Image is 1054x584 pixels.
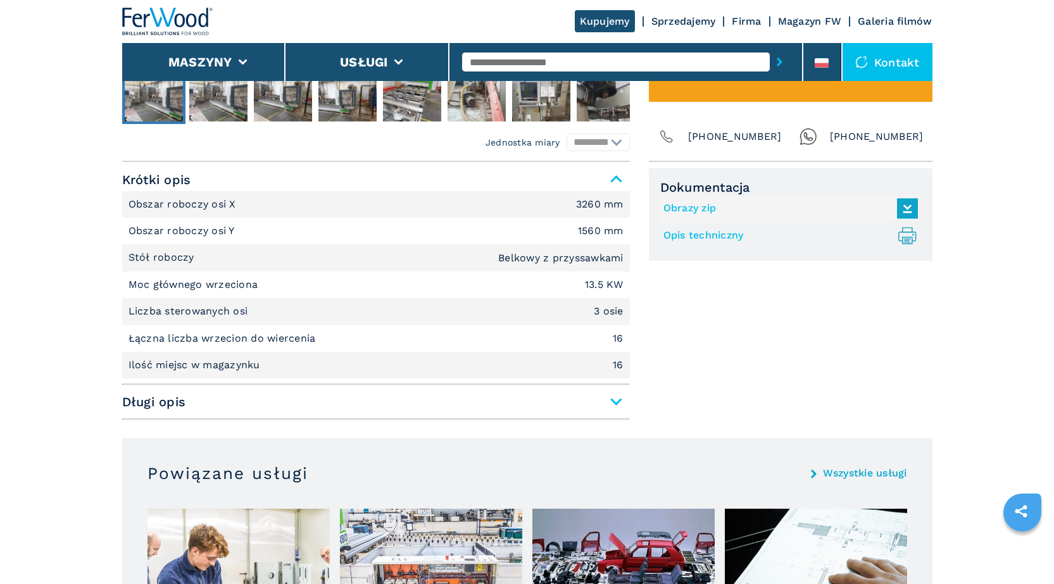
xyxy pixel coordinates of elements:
button: Usługi [340,54,388,70]
span: Krótki opis [122,168,630,191]
div: Krótki opis [122,191,630,379]
img: 876b5cb0257e9a1fa884435b0daef7c7 [383,76,441,121]
em: 3260 mm [576,199,624,209]
img: 7f5857f04d120591fd089a8cd617b014 [125,76,183,121]
span: Dokumentacja [660,180,921,195]
button: Go to Slide 8 [574,73,637,124]
button: Go to Slide 3 [251,73,315,124]
iframe: Chat [1000,527,1045,575]
span: Długi opis [122,390,630,413]
em: 16 [613,333,624,344]
div: Kontakt [843,43,932,81]
img: 2505f2e4b0b250a0d8be08a08e182798 [189,76,248,121]
button: Go to Slide 2 [187,73,250,124]
button: Go to Slide 7 [510,73,573,124]
button: Maszyny [168,54,232,70]
a: Sprzedajemy [651,15,716,27]
a: Opis techniczny [663,225,912,246]
img: 6b888b5132a76909cb8c9b52841d4cd9 [512,76,570,121]
p: Obszar roboczy osi Y [129,224,238,238]
a: Magazyn FW [778,15,842,27]
a: Wszystkie usługi [823,468,907,478]
span: [PHONE_NUMBER] [688,128,782,146]
nav: Thumbnail Navigation [122,73,630,124]
img: 1f0f3f83e528d569a7238b500ffd2399 [577,76,635,121]
button: Go to Slide 4 [316,73,379,124]
button: Go to Slide 5 [380,73,444,124]
button: submit-button [770,47,789,77]
a: Obrazy zip [663,198,912,219]
p: Ilość miejsc w magazynku [129,358,263,372]
a: Kupujemy [575,10,635,32]
p: Obszar roboczy osi X [129,197,239,211]
button: Go to Slide 1 [122,73,185,124]
img: Phone [658,128,675,146]
em: Jednostka miary [486,136,560,149]
em: 3 osie [594,306,624,316]
p: Stół roboczy [129,251,198,264]
em: Belkowy z przyssawkami [498,253,624,263]
h3: Powiązane usługi [147,463,308,483]
img: ec0c6605a82a783ef5a68964200711e9 [254,76,312,121]
img: Ferwood [122,8,213,35]
em: 1560 mm [578,226,624,236]
a: sharethis [1005,495,1037,527]
img: e066cc1c5fe2514ff11263d70d34c5bd [448,76,506,121]
span: [PHONE_NUMBER] [830,128,924,146]
img: Kontakt [855,56,868,68]
button: Go to Slide 6 [445,73,508,124]
a: Galeria filmów [858,15,932,27]
em: 16 [613,360,624,370]
em: 13.5 KW [585,280,624,290]
p: Moc głównego wrzeciona [129,278,261,292]
a: Firma [732,15,761,27]
img: Whatsapp [800,128,817,146]
img: a8b436a63e69f82d08ae7ce4a41b3154 [318,76,377,121]
p: Liczba sterowanych osi [129,304,251,318]
p: Łączna liczba wrzecion do wiercenia [129,332,319,345]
